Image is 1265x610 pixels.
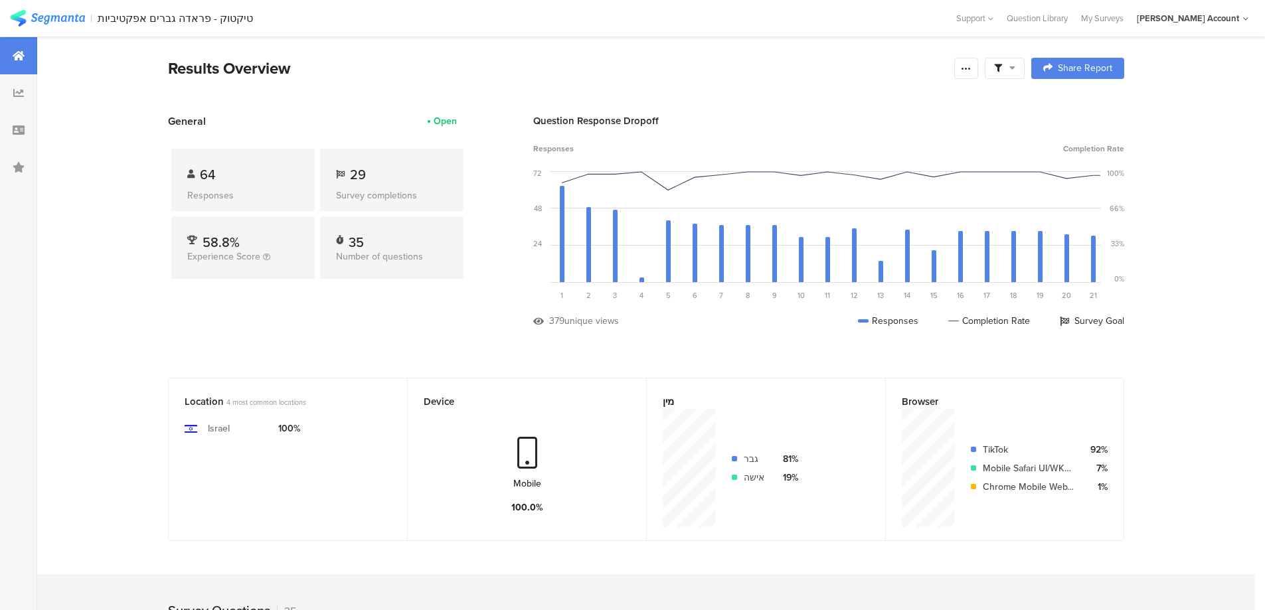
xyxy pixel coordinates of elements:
[1090,290,1097,301] span: 21
[1107,168,1124,179] div: 100%
[825,290,830,301] span: 11
[1111,238,1124,249] div: 33%
[930,290,938,301] span: 15
[1074,12,1130,25] a: My Surveys
[1000,12,1074,25] a: Question Library
[533,238,542,249] div: 24
[948,314,1030,328] div: Completion Rate
[663,394,847,409] div: מין
[226,397,306,408] span: 4 most common locations
[983,461,1074,475] div: Mobile Safari UI/WKWebView
[1084,443,1108,457] div: 92%
[1084,461,1108,475] div: 7%
[1058,64,1112,73] span: Share Report
[746,290,750,301] span: 8
[877,290,884,301] span: 13
[533,143,574,155] span: Responses
[350,165,366,185] span: 29
[744,452,764,466] div: גבר
[10,10,85,27] img: segmanta logo
[983,443,1074,457] div: TikTok
[983,480,1074,494] div: Chrome Mobile WebView
[693,290,697,301] span: 6
[956,8,993,29] div: Support
[1060,314,1124,328] div: Survey Goal
[533,168,542,179] div: 72
[1110,203,1124,214] div: 66%
[336,250,423,264] span: Number of questions
[1084,480,1108,494] div: 1%
[775,471,798,485] div: 19%
[957,290,964,301] span: 16
[349,232,364,246] div: 35
[549,314,564,328] div: 379
[666,290,671,301] span: 5
[851,290,858,301] span: 12
[983,290,990,301] span: 17
[639,290,643,301] span: 4
[187,250,260,264] span: Experience Score
[1114,273,1124,284] div: 0%
[1137,12,1239,25] div: [PERSON_NAME] Account
[1063,143,1124,155] span: Completion Rate
[772,290,777,301] span: 9
[168,56,948,80] div: Results Overview
[744,471,764,485] div: אישה
[185,394,369,409] div: Location
[1062,290,1071,301] span: 20
[90,11,92,26] div: |
[278,421,300,435] div: 100%
[168,114,206,129] span: General
[434,114,457,128] div: Open
[200,165,215,185] span: 64
[586,290,591,301] span: 2
[564,314,619,328] div: unique views
[98,12,253,25] div: טיקטוק - פראדה גברים אפקטיביות
[424,394,608,409] div: Device
[203,232,240,252] span: 58.8%
[511,500,543,514] div: 100.0%
[560,290,563,301] span: 1
[1010,290,1017,301] span: 18
[513,477,541,491] div: Mobile
[904,290,910,301] span: 14
[533,114,1124,128] div: Question Response Dropoff
[798,290,805,301] span: 10
[719,290,723,301] span: 7
[187,189,299,202] div: Responses
[208,421,230,435] div: Israel
[858,314,918,328] div: Responses
[534,203,542,214] div: 48
[336,189,448,202] div: Survey completions
[775,452,798,466] div: 81%
[1037,290,1044,301] span: 19
[613,290,617,301] span: 3
[902,394,1086,409] div: Browser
